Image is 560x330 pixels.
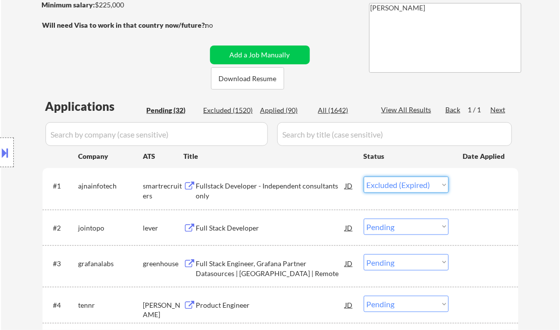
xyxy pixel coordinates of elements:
[143,259,184,269] div: greenhouse
[382,105,434,115] div: View All Results
[43,21,207,29] strong: Will need Visa to work in that country now/future?:
[196,223,345,233] div: Full Stack Developer
[277,122,512,146] input: Search by title (case sensitive)
[210,46,310,64] button: Add a Job Manually
[446,105,462,115] div: Back
[345,177,354,194] div: JD
[143,300,184,320] div: [PERSON_NAME]
[42,0,95,9] strong: Minimum salary:
[79,259,143,269] div: grafanalabs
[491,105,507,115] div: Next
[79,300,143,310] div: tennr
[463,151,507,161] div: Date Applied
[211,67,284,90] button: Download Resume
[204,105,253,115] div: Excluded (1520)
[345,219,354,236] div: JD
[206,20,234,30] div: no
[364,147,449,165] div: Status
[345,254,354,272] div: JD
[345,296,354,314] div: JD
[468,105,491,115] div: 1 / 1
[53,300,71,310] div: #4
[318,105,368,115] div: All (1642)
[196,300,345,310] div: Product Engineer
[196,181,345,200] div: Fullstack Developer - Independent consultants only
[260,105,310,115] div: Applied (90)
[53,259,71,269] div: #3
[184,151,354,161] div: Title
[196,259,345,278] div: Full Stack Engineer, Grafana Partner Datasources | [GEOGRAPHIC_DATA] | Remote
